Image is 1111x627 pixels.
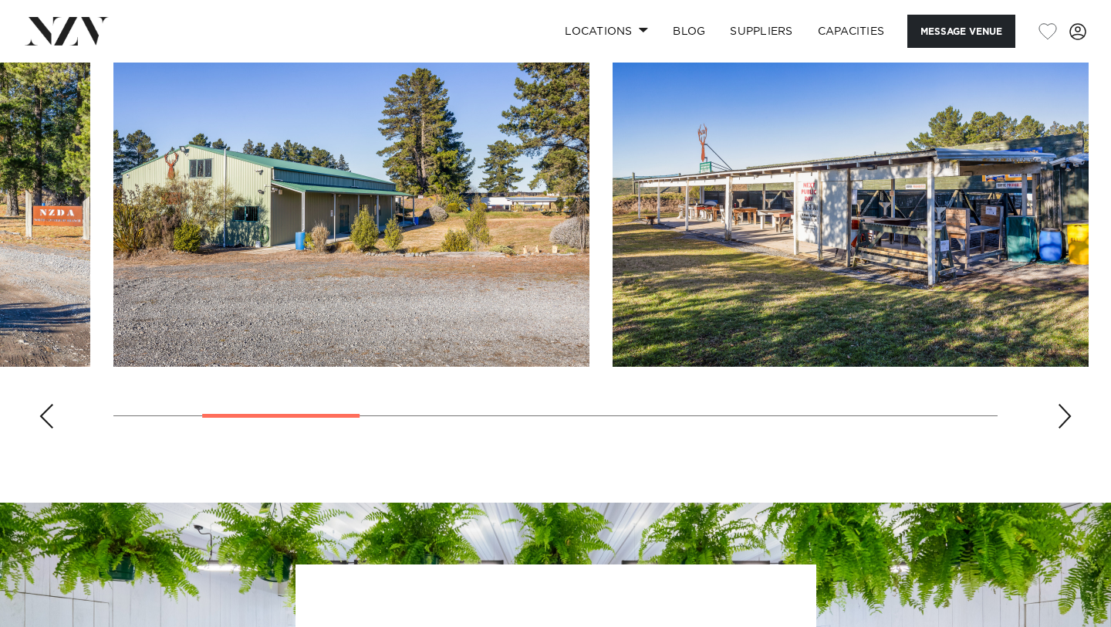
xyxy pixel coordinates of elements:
[805,15,897,48] a: Capacities
[113,17,589,367] swiper-slide: 2 / 10
[907,15,1015,48] button: Message Venue
[718,15,805,48] a: SUPPLIERS
[552,15,660,48] a: Locations
[25,17,109,45] img: nzv-logo.png
[613,17,1089,367] swiper-slide: 3 / 10
[660,15,718,48] a: BLOG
